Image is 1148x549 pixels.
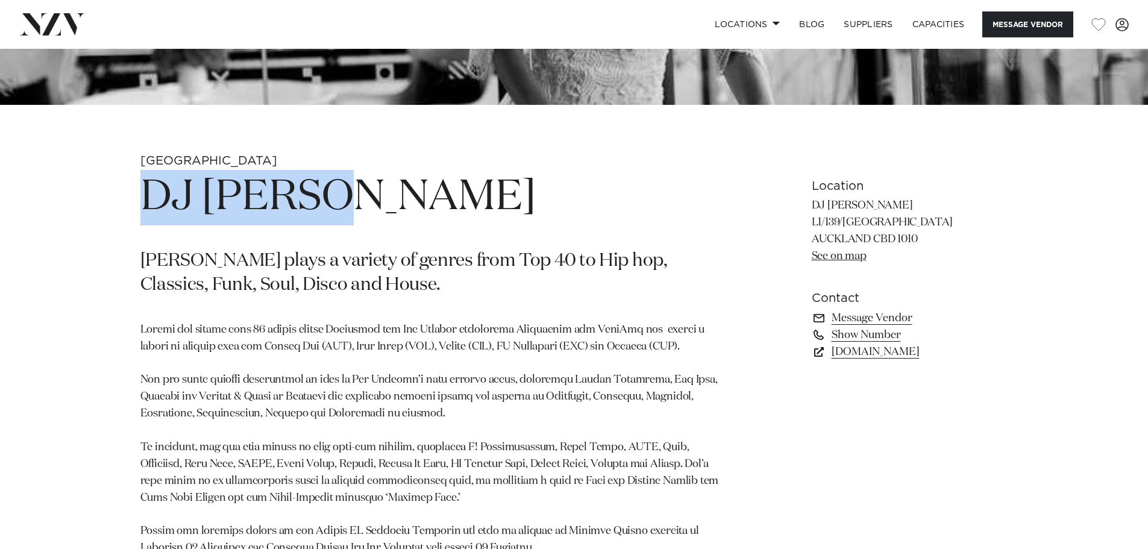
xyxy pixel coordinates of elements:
[812,198,1008,265] p: DJ [PERSON_NAME] L1/139/[GEOGRAPHIC_DATA] AUCKLAND CBD 1010
[903,11,974,37] a: Capacities
[812,177,1008,195] h6: Location
[140,249,726,298] p: [PERSON_NAME] plays a variety of genres from Top 40 to Hip hop, Classics, Funk, Soul, Disco and H...
[982,11,1073,37] button: Message Vendor
[812,289,1008,307] h6: Contact
[140,170,726,225] h1: DJ [PERSON_NAME]
[789,11,834,37] a: BLOG
[812,344,1008,360] a: [DOMAIN_NAME]
[705,11,789,37] a: Locations
[834,11,902,37] a: SUPPLIERS
[812,251,867,262] a: See on map
[812,310,1008,327] a: Message Vendor
[140,155,277,167] small: [GEOGRAPHIC_DATA]
[812,327,1008,344] a: Show Number
[19,13,85,35] img: nzv-logo.png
